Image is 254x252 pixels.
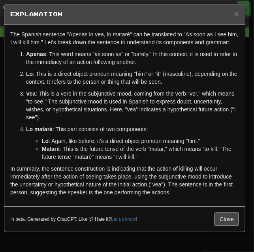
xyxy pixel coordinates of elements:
[26,126,53,132] strong: Lo mataré
[26,125,239,133] p: : This part consists of two components:
[26,51,46,57] strong: Apenas
[111,216,136,222] a: Let us know
[10,10,239,18] h5: Explanation
[10,30,239,46] p: The Spanish sentence "Apenas lo vea, lo mataré" can be translated to "As soon as I see him, I wil...
[234,9,239,18] span: ×
[26,50,239,66] p: : This word means "as soon as" or "barely." In this context, it is used to refer to the immediacy...
[42,145,239,161] li: : This is the future tense of the verb "matar," which means "to kill." The future tense "mataré" ...
[234,9,239,18] button: Close
[214,213,239,226] button: Close
[42,146,60,152] strong: Mataré
[26,71,33,77] strong: Lo
[26,70,239,86] p: : This is a direct object pronoun meaning "him" or "it" (masculine), depending on the context. It...
[42,138,49,144] strong: Lo
[26,90,36,97] strong: Vea
[10,165,239,196] p: In summary, the sentence construction is indicating that the action of killing will occur immedia...
[42,137,239,145] li: : Again, like before, it's a direct object pronoun meaning "him."
[26,90,239,121] p: : This is a verb in the subjunctive mood, coming from the verb "ver," which means "to see." The s...
[10,216,137,223] small: In beta. Generated by ChatGPT. Like it? Hate it? !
